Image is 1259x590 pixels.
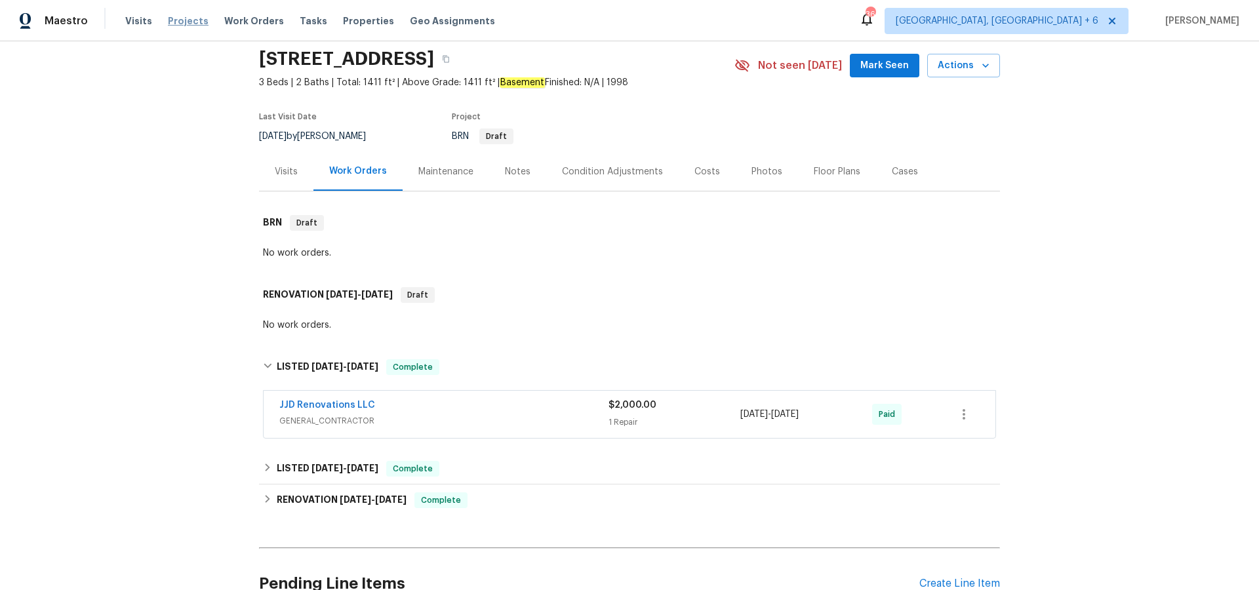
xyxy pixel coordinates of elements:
[919,578,1000,590] div: Create Line Item
[275,165,298,178] div: Visits
[879,408,900,421] span: Paid
[277,492,407,508] h6: RENOVATION
[168,14,209,28] span: Projects
[291,216,323,229] span: Draft
[609,416,740,429] div: 1 Repair
[896,14,1098,28] span: [GEOGRAPHIC_DATA], [GEOGRAPHIC_DATA] + 6
[259,132,287,141] span: [DATE]
[311,463,343,473] span: [DATE]
[259,128,382,144] div: by [PERSON_NAME]
[263,287,393,303] h6: RENOVATION
[452,113,481,121] span: Project
[375,495,407,504] span: [DATE]
[505,165,530,178] div: Notes
[277,461,378,477] h6: LISTED
[263,319,996,332] div: No work orders.
[771,410,799,419] span: [DATE]
[347,362,378,371] span: [DATE]
[224,14,284,28] span: Work Orders
[418,165,473,178] div: Maintenance
[740,410,768,419] span: [DATE]
[1160,14,1239,28] span: [PERSON_NAME]
[263,215,282,231] h6: BRN
[452,132,513,141] span: BRN
[326,290,393,299] span: -
[279,401,375,410] a: JJD Renovations LLC
[361,290,393,299] span: [DATE]
[259,453,1000,484] div: LISTED [DATE]-[DATE]Complete
[927,54,1000,78] button: Actions
[892,165,918,178] div: Cases
[343,14,394,28] span: Properties
[340,495,371,504] span: [DATE]
[347,463,378,473] span: [DATE]
[938,58,989,74] span: Actions
[416,494,466,507] span: Complete
[694,165,720,178] div: Costs
[481,132,512,140] span: Draft
[311,463,378,473] span: -
[259,52,434,66] h2: [STREET_ADDRESS]
[434,47,458,71] button: Copy Address
[410,14,495,28] span: Geo Assignments
[388,462,438,475] span: Complete
[740,408,799,421] span: -
[311,362,378,371] span: -
[562,165,663,178] div: Condition Adjustments
[329,165,387,178] div: Work Orders
[263,246,996,260] div: No work orders.
[259,274,1000,316] div: RENOVATION [DATE]-[DATE]Draft
[259,113,317,121] span: Last Visit Date
[300,16,327,26] span: Tasks
[500,77,545,88] em: Basement
[758,59,842,72] span: Not seen [DATE]
[259,76,734,89] span: 3 Beds | 2 Baths | Total: 1411 ft² | Above Grade: 1411 ft² | Finished: N/A | 1998
[259,484,1000,516] div: RENOVATION [DATE]-[DATE]Complete
[125,14,152,28] span: Visits
[860,58,909,74] span: Mark Seen
[751,165,782,178] div: Photos
[850,54,919,78] button: Mark Seen
[279,414,609,427] span: GENERAL_CONTRACTOR
[609,401,656,410] span: $2,000.00
[402,288,433,302] span: Draft
[814,165,860,178] div: Floor Plans
[259,346,1000,388] div: LISTED [DATE]-[DATE]Complete
[45,14,88,28] span: Maestro
[388,361,438,374] span: Complete
[259,202,1000,244] div: BRN Draft
[326,290,357,299] span: [DATE]
[311,362,343,371] span: [DATE]
[277,359,378,375] h6: LISTED
[340,495,407,504] span: -
[866,8,875,21] div: 36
